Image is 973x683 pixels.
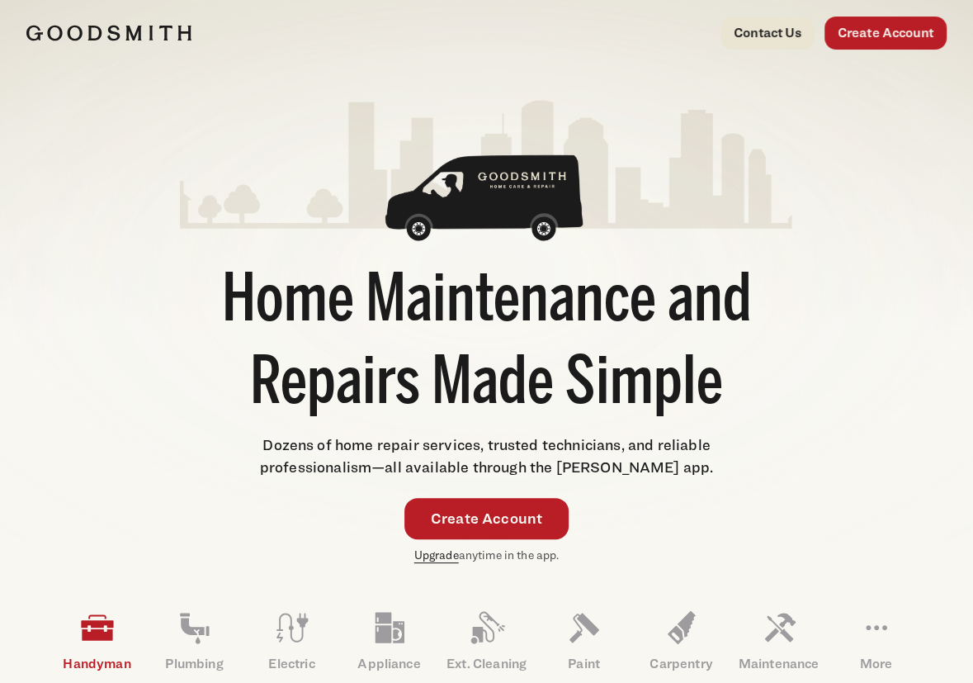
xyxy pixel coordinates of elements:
img: Goodsmith [26,25,191,41]
p: Plumbing [146,654,243,674]
p: Handyman [49,654,146,674]
span: Dozens of home repair services, trusted technicians, and reliable professionalism—all available t... [260,436,714,476]
a: Contact Us [720,17,815,50]
p: Ext. Cleaning [438,654,536,674]
p: More [828,654,925,674]
a: Create Account [404,498,569,539]
p: anytime in the app. [414,546,560,565]
h1: Home Maintenance and Repairs Made Simple [180,262,793,427]
p: Maintenance [730,654,828,674]
p: Paint [536,654,633,674]
a: Create Account [824,17,947,50]
p: Electric [243,654,341,674]
p: Carpentry [633,654,730,674]
a: Upgrade [414,548,459,562]
p: Appliance [341,654,438,674]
